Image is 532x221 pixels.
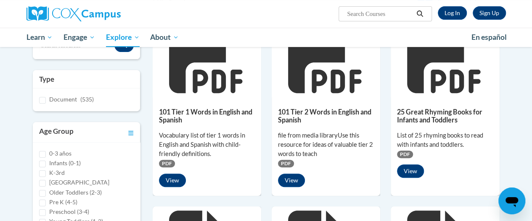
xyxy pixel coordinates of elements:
span: En español [471,33,507,42]
a: About [145,28,184,47]
img: Cox Campus [26,6,121,21]
label: [GEOGRAPHIC_DATA] [49,178,109,187]
div: file from media libraryUse this resource for ideas of valuable tier 2 words to teach [278,131,374,159]
div: Vocabulary list of tier 1 words in English and Spanish with child-friendly definitions. [159,131,255,159]
span: Engage [64,32,95,42]
span: Explore [106,32,140,42]
button: View [159,174,186,187]
h3: Type [39,74,134,84]
button: Search [413,9,426,19]
label: 0-3 años [49,149,71,158]
span: PDF [159,160,175,167]
h5: 25 Great Rhyming Books for Infants and Toddlers [397,108,493,124]
a: Register [473,6,506,20]
label: Older Toddlers (2-3) [49,188,102,197]
label: Infants (0-1) [49,159,81,168]
button: View [278,174,305,187]
h5: 101 Tier 2 Words in English and Spanish [278,108,374,124]
div: List of 25 rhyming books to read with infants and toddlers. [397,131,493,149]
a: Log In [438,6,467,20]
a: Learn [21,28,58,47]
span: About [150,32,179,42]
label: Preschool (3-4) [49,207,89,216]
h3: Age Group [39,126,74,138]
iframe: Button to launch messaging window [498,187,525,214]
span: PDF [278,160,294,167]
label: Pre K (4-5) [49,198,77,207]
label: K-3rd [49,168,65,177]
input: Search Courses [346,9,413,19]
div: Main menu [20,28,512,47]
span: Document [49,96,77,103]
h5: 101 Tier 1 Words in English and Spanish [159,108,255,124]
button: View [397,164,424,178]
a: Cox Campus [26,6,178,21]
a: Explore [101,28,145,47]
span: Learn [26,32,53,42]
span: PDF [397,151,413,158]
a: Toggle collapse [128,126,134,138]
a: En español [466,29,512,46]
span: (535) [80,96,94,103]
a: Engage [58,28,101,47]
